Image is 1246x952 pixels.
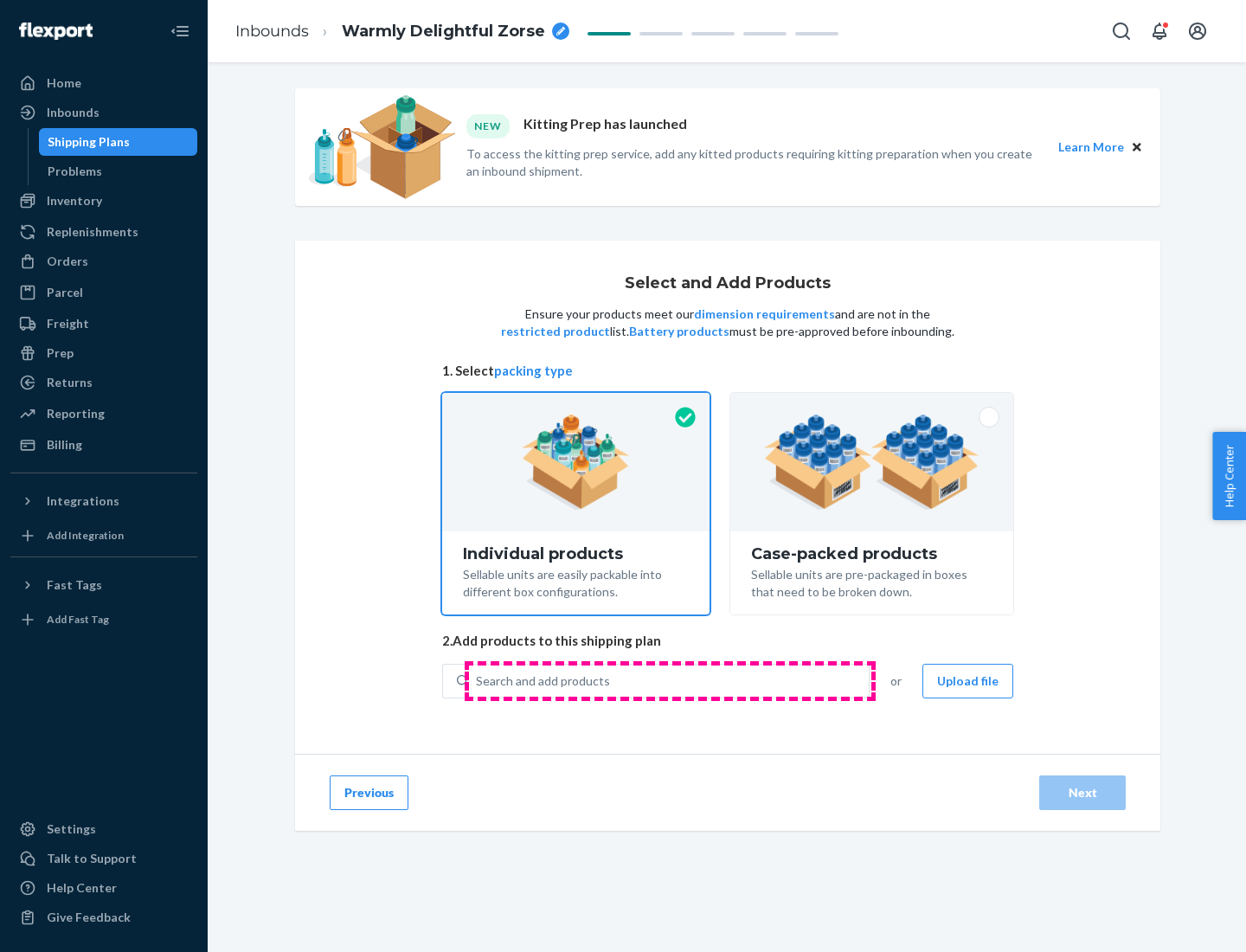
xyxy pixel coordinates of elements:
[10,487,197,515] button: Integrations
[10,845,197,872] a: Talk to Support
[342,21,545,43] span: Warmly Delightful Zorse
[47,315,89,332] div: Freight
[10,279,197,306] a: Parcel
[222,6,583,57] ol: breadcrumbs
[10,522,197,550] a: Add Integration
[47,436,82,453] div: Billing
[47,909,131,926] div: Give Feedback
[463,563,689,601] div: Sellable units are easily packable into different box configurations.
[522,415,630,510] img: individual-pack.facf35554cb0f1810c75b2bd6df2d64e.png
[47,104,100,121] div: Inbounds
[922,664,1013,698] button: Upload file
[10,369,197,396] a: Returns
[466,114,510,138] div: NEW
[1127,138,1146,157] button: Close
[10,431,197,459] a: Billing
[10,218,197,246] a: Replenishments
[10,248,197,275] a: Orders
[47,528,124,543] div: Add Integration
[501,323,610,340] button: restricted product
[330,775,408,810] button: Previous
[47,492,119,510] div: Integrations
[629,323,729,340] button: Battery products
[1212,432,1246,520] button: Help Center
[10,99,197,126] a: Inbounds
[47,820,96,838] div: Settings
[764,415,979,510] img: case-pack.59cecea509d18c883b923b81aeac6d0b.png
[163,14,197,48] button: Close Navigation
[48,163,102,180] div: Problems
[442,632,1013,650] span: 2. Add products to this shipping plan
[1058,138,1124,157] button: Learn More
[523,114,687,138] p: Kitting Prep has launched
[39,158,198,185] a: Problems
[10,874,197,902] a: Help Center
[10,815,197,843] a: Settings
[47,576,102,594] div: Fast Tags
[1180,14,1215,48] button: Open account menu
[10,606,197,634] a: Add Fast Tag
[751,545,992,563] div: Case-packed products
[1039,775,1126,810] button: Next
[47,223,138,241] div: Replenishments
[10,400,197,428] a: Reporting
[19,23,93,40] img: Flexport logo
[47,253,88,270] div: Orders
[47,284,83,301] div: Parcel
[48,133,130,151] div: Shipping Plans
[10,571,197,599] button: Fast Tags
[751,563,992,601] div: Sellable units are pre-packaged in boxes that need to be broken down.
[499,306,956,340] p: Ensure your products meet our and are not in the list. must be pre-approved before inbounding.
[1054,784,1111,801] div: Next
[494,362,573,380] button: packing type
[235,22,309,41] a: Inbounds
[694,306,835,323] button: dimension requirements
[466,145,1043,180] p: To access the kitting prep service, add any kitted products requiring kitting preparation when yo...
[1104,14,1139,48] button: Open Search Box
[47,612,109,627] div: Add Fast Tag
[1142,14,1177,48] button: Open notifications
[39,128,198,156] a: Shipping Plans
[47,74,81,92] div: Home
[10,69,197,97] a: Home
[47,374,93,391] div: Returns
[10,339,197,367] a: Prep
[442,362,1013,380] span: 1. Select
[463,545,689,563] div: Individual products
[47,879,117,897] div: Help Center
[625,275,831,293] h1: Select and Add Products
[47,405,105,422] div: Reporting
[476,672,610,690] div: Search and add products
[890,672,902,690] span: or
[47,850,137,867] div: Talk to Support
[47,192,102,209] div: Inventory
[10,187,197,215] a: Inventory
[10,310,197,338] a: Freight
[10,904,197,931] button: Give Feedback
[47,344,74,362] div: Prep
